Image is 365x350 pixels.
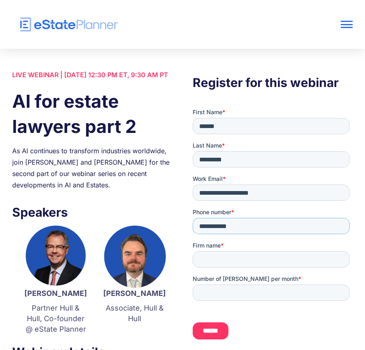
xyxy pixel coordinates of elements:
[12,89,172,139] h1: AI for estate lawyers part 2
[12,145,172,191] div: As AI continues to transform industries worldwide, join [PERSON_NAME] and [PERSON_NAME] for the s...
[12,203,172,222] h3: Speakers
[24,303,87,335] p: Partner Hull & Hull, Co-founder @ eState Planner
[12,69,172,80] div: LIVE WEBINAR | [DATE] 12:30 PM ET, 9:30 AM PT
[103,303,166,324] p: Associate, Hull & Hull
[193,73,353,92] h3: Register for this webinar
[24,289,87,298] strong: [PERSON_NAME]
[193,108,353,346] iframe: Form 0
[103,289,166,298] strong: [PERSON_NAME]
[12,17,285,32] a: home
